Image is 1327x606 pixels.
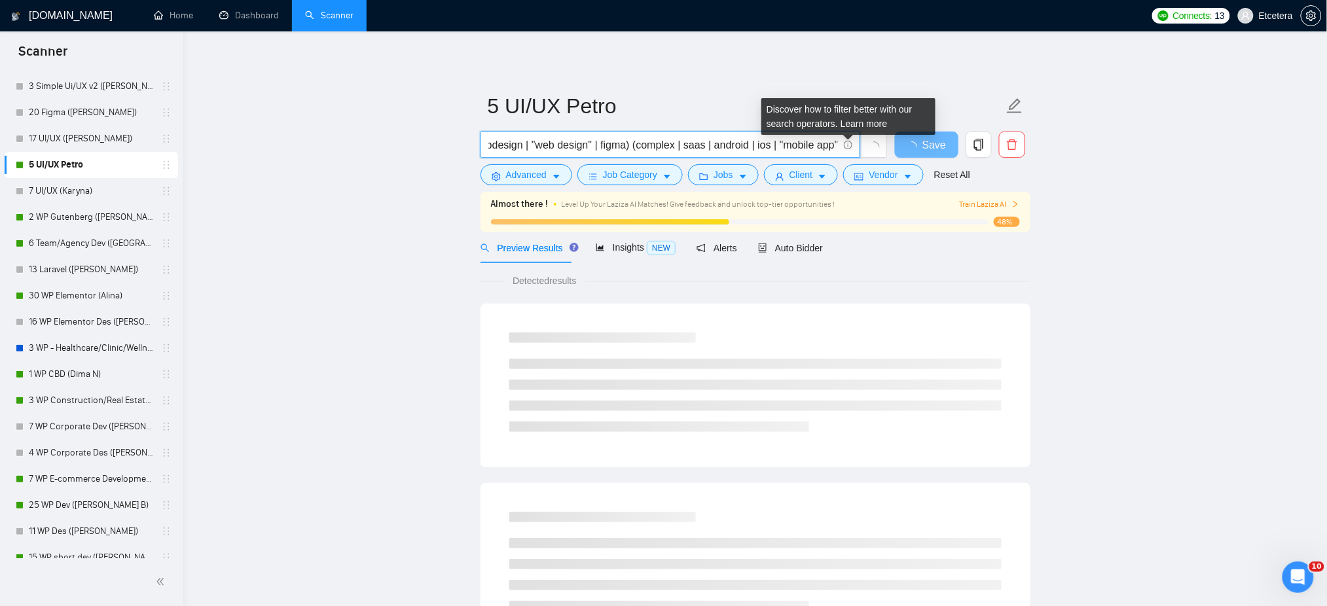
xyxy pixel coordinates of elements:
span: Vendor [869,168,898,182]
span: 10 [1309,561,1324,572]
span: Alerts [697,243,737,253]
span: holder [161,186,172,196]
div: Discover how to filter better with our search operators. [761,98,936,135]
span: info-circle [844,141,852,149]
span: area-chart [596,243,605,252]
button: barsJob Categorycaret-down [577,164,683,185]
button: Train Laziza AI [959,198,1019,211]
span: caret-down [903,171,913,181]
span: bars [589,171,598,181]
a: 4 WP Corporate Des ([PERSON_NAME]) [29,440,153,466]
img: logo [11,6,20,27]
span: Scanner [8,42,78,69]
a: homeHome [154,10,193,21]
a: 30 WP Elementor (Alina) [29,283,153,309]
button: copy [966,132,992,158]
span: holder [161,369,172,380]
span: caret-down [663,171,672,181]
span: user [775,171,784,181]
span: holder [161,448,172,458]
span: holder [161,160,172,170]
input: Search Freelance Jobs... [488,137,838,153]
span: holder [161,81,172,92]
span: Auto Bidder [758,243,823,253]
a: 5 UI/UX Petro [29,152,153,178]
a: 3 WP - Healthcare/Clinic/Wellness/Beauty (Dima N) [29,335,153,361]
span: Level Up Your Laziza AI Matches! Give feedback and unlock top-tier opportunities ! [562,200,835,209]
span: holder [161,343,172,353]
span: Job Category [603,168,657,182]
span: holder [161,395,172,406]
a: 11 WP Des ([PERSON_NAME]) [29,518,153,544]
a: 13 Laravel ([PERSON_NAME]) [29,257,153,283]
span: holder [161,264,172,275]
div: Tooltip anchor [568,241,580,253]
img: upwork-logo.png [1158,10,1169,21]
span: Preview Results [481,243,575,253]
a: Learn more [841,118,888,129]
span: caret-down [818,171,827,181]
a: 7 UI/UX (Karyna) [29,178,153,204]
span: folder [699,171,708,181]
span: robot [758,243,767,253]
button: Save [895,132,958,158]
a: 7 WP E-commerce Development ([PERSON_NAME] B) [29,466,153,492]
span: holder [161,212,172,223]
span: holder [161,238,172,249]
a: dashboardDashboard [219,10,279,21]
span: edit [1006,98,1023,115]
input: Scanner name... [488,90,1004,122]
span: caret-down [552,171,561,181]
span: idcard [854,171,863,181]
span: Client [790,168,813,182]
button: settingAdvancedcaret-down [481,164,572,185]
span: Almost there ! [491,197,549,211]
span: NEW [647,241,676,255]
span: setting [492,171,501,181]
a: setting [1301,10,1322,21]
span: right [1011,200,1019,208]
span: double-left [156,575,169,588]
a: 3 WP Construction/Real Estate Website Development ([PERSON_NAME] B) [29,387,153,414]
span: holder [161,107,172,118]
a: 17 UI/UX ([PERSON_NAME]) [29,126,153,152]
span: loading [868,141,880,153]
span: Advanced [506,168,547,182]
button: userClientcaret-down [764,164,839,185]
span: holder [161,552,172,563]
a: Reset All [934,168,970,182]
span: Connects: [1173,9,1212,23]
iframe: Intercom live chat [1282,561,1314,593]
a: 2 WP Gutenberg ([PERSON_NAME] Br) [29,204,153,230]
a: 15 WP short dev ([PERSON_NAME] B) [29,544,153,571]
span: holder [161,134,172,144]
span: Jobs [714,168,733,182]
span: setting [1301,10,1321,21]
span: holder [161,474,172,484]
span: delete [1000,139,1025,151]
button: delete [999,132,1025,158]
span: copy [966,139,991,151]
a: 6 Team/Agency Dev ([GEOGRAPHIC_DATA]) [29,230,153,257]
span: Detected results [503,274,585,288]
span: user [1241,11,1250,20]
a: 3 Simple Ui/UX v2 ([PERSON_NAME]) [29,73,153,99]
span: holder [161,291,172,301]
span: Insights [596,242,676,253]
a: 20 Figma ([PERSON_NAME]) [29,99,153,126]
a: 7 WP Corporate Dev ([PERSON_NAME] B) [29,414,153,440]
a: 25 WP Dev ([PERSON_NAME] B) [29,492,153,518]
button: idcardVendorcaret-down [843,164,923,185]
span: notification [697,243,706,253]
span: Save [922,137,946,153]
span: holder [161,421,172,432]
span: holder [161,500,172,510]
button: folderJobscaret-down [688,164,759,185]
span: 13 [1215,9,1225,23]
a: searchScanner [305,10,354,21]
span: holder [161,526,172,537]
span: holder [161,317,172,327]
span: 48% [994,217,1020,227]
button: setting [1301,5,1322,26]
